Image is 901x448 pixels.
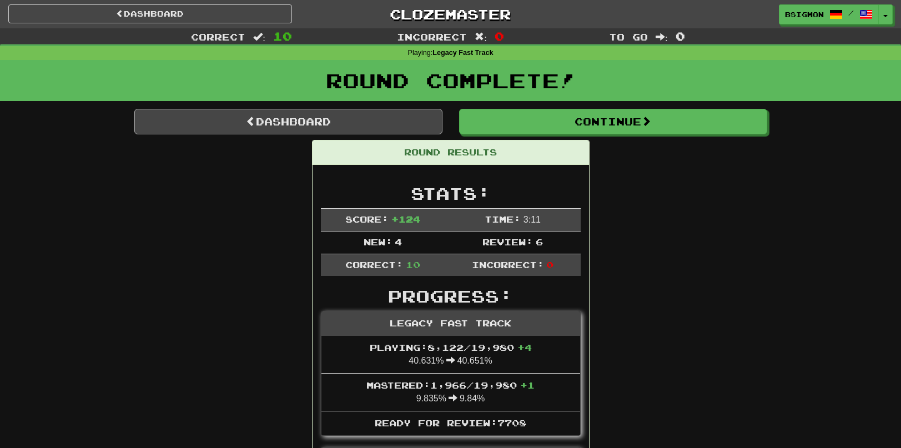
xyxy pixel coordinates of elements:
[397,31,467,42] span: Incorrect
[4,69,897,92] h1: Round Complete!
[517,342,532,353] span: + 4
[345,259,403,270] span: Correct:
[495,29,504,43] span: 0
[395,236,402,247] span: 4
[8,4,292,23] a: Dashboard
[656,32,668,42] span: :
[779,4,879,24] a: bsigmon /
[370,342,532,353] span: Playing: 8,122 / 19,980
[375,417,526,428] span: Ready for Review: 7708
[432,49,493,57] strong: Legacy Fast Track
[676,29,685,43] span: 0
[520,380,535,390] span: + 1
[609,31,648,42] span: To go
[848,9,854,17] span: /
[482,236,533,247] span: Review:
[472,259,544,270] span: Incorrect:
[345,214,389,224] span: Score:
[321,373,580,411] li: 9.835% 9.84%
[459,109,767,134] button: Continue
[366,380,535,390] span: Mastered: 1,966 / 19,980
[475,32,487,42] span: :
[364,236,392,247] span: New:
[321,184,581,203] h2: Stats:
[321,287,581,305] h2: Progress:
[536,236,543,247] span: 6
[309,4,592,24] a: Clozemaster
[191,31,245,42] span: Correct
[485,214,521,224] span: Time:
[785,9,824,19] span: bsigmon
[253,32,265,42] span: :
[321,336,580,374] li: 40.631% 40.651%
[406,259,420,270] span: 10
[134,109,442,134] a: Dashboard
[391,214,420,224] span: + 124
[524,215,541,224] span: 3 : 11
[273,29,292,43] span: 10
[313,140,589,165] div: Round Results
[546,259,553,270] span: 0
[321,311,580,336] div: Legacy Fast Track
